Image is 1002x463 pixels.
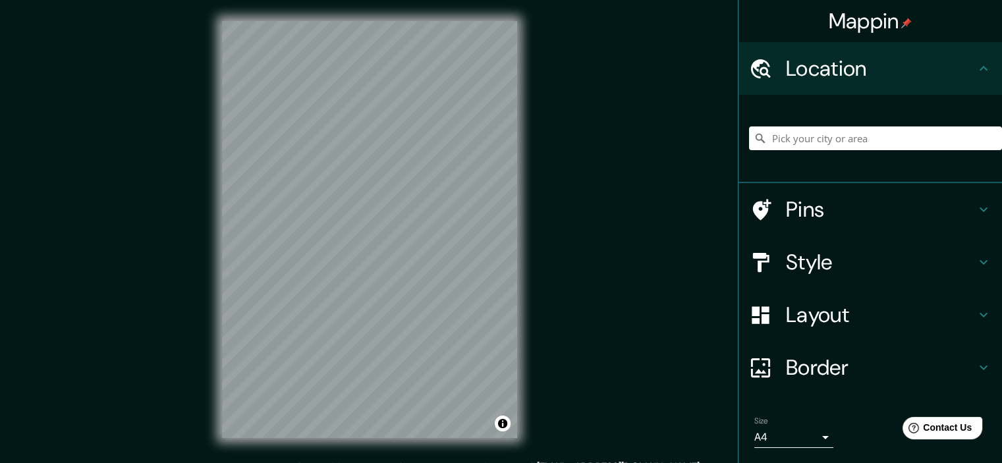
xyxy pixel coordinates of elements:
input: Pick your city or area [749,126,1002,150]
canvas: Map [222,21,517,438]
iframe: Help widget launcher [885,412,988,449]
div: Style [738,236,1002,288]
div: A4 [754,427,833,448]
button: Toggle attribution [495,416,511,431]
h4: Location [786,55,976,82]
h4: Border [786,354,976,381]
h4: Mappin [829,8,912,34]
h4: Pins [786,196,976,223]
h4: Layout [786,302,976,328]
div: Location [738,42,1002,95]
label: Size [754,416,768,427]
img: pin-icon.png [901,18,912,28]
div: Border [738,341,1002,394]
div: Layout [738,288,1002,341]
div: Pins [738,183,1002,236]
h4: Style [786,249,976,275]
